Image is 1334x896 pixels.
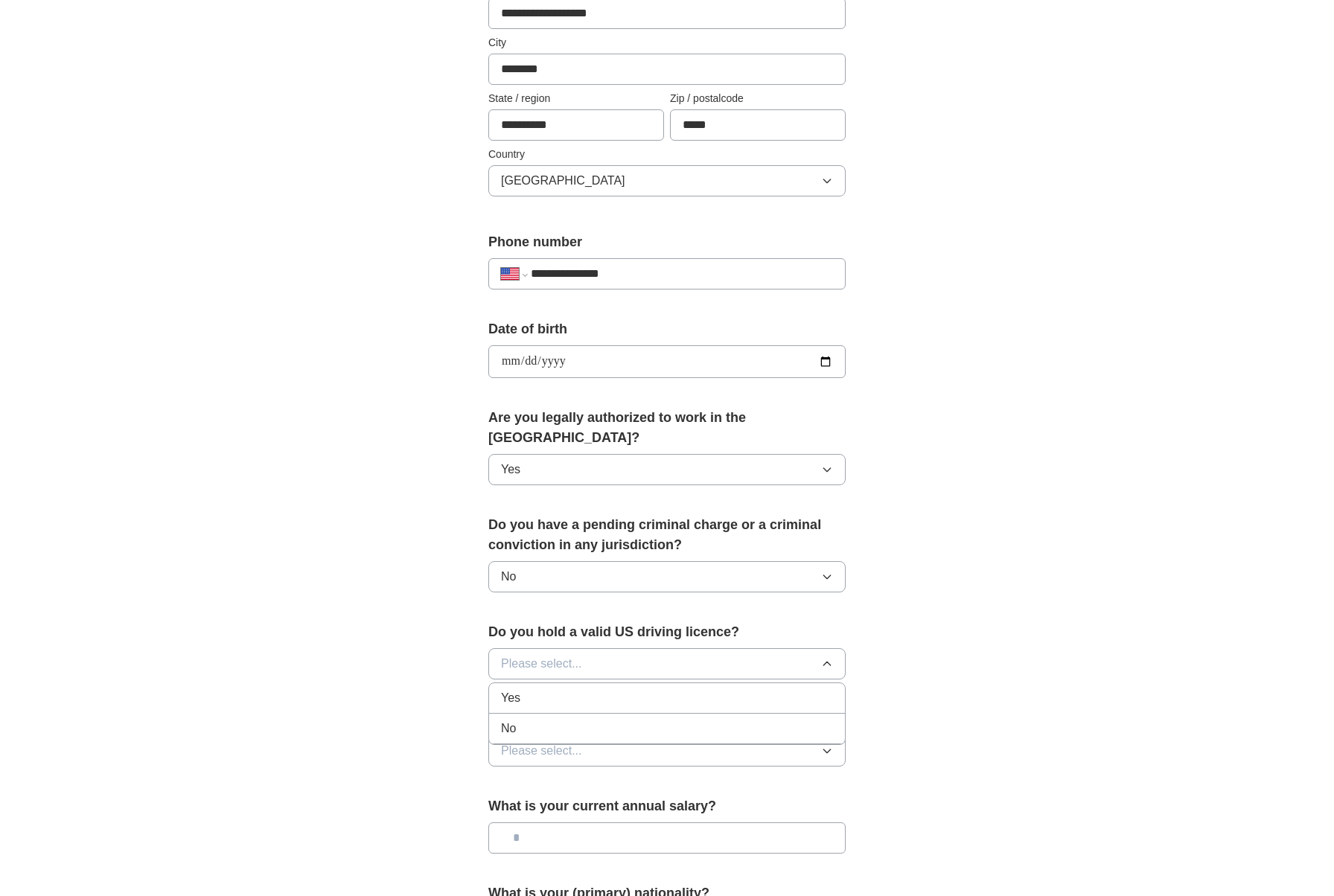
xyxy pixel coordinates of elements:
label: What is your current annual salary? [488,796,846,816]
span: [GEOGRAPHIC_DATA] [501,172,625,190]
span: Please select... [501,742,582,760]
label: Zip / postalcode [670,91,846,106]
label: City [488,35,846,51]
button: Please select... [488,735,846,767]
label: Country [488,147,846,162]
label: Are you legally authorized to work in the [GEOGRAPHIC_DATA]? [488,408,846,448]
span: Yes [501,461,520,479]
label: Do you hold a valid US driving licence? [488,622,846,642]
span: No [501,568,516,586]
label: State / region [488,91,664,106]
label: Date of birth [488,319,846,339]
span: Yes [501,689,520,707]
button: Please select... [488,648,846,679]
span: Please select... [501,655,582,673]
button: No [488,561,846,592]
label: Do you have a pending criminal charge or a criminal conviction in any jurisdiction? [488,515,846,555]
span: No [501,720,516,737]
button: Yes [488,454,846,485]
button: [GEOGRAPHIC_DATA] [488,165,846,196]
label: Phone number [488,232,846,252]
